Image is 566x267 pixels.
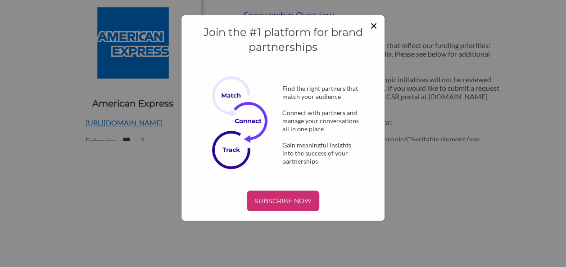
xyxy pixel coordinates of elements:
p: SUBSCRIBE NOW [250,194,316,208]
div: Connect with partners and manage your conversations all in one place [267,109,375,133]
img: Subscribe Now Image [212,76,275,169]
a: SUBSCRIBE NOW [191,191,375,211]
span: × [370,18,377,33]
button: Close modal [370,19,377,31]
div: Gain meaningful insights into the success of your partnerships [267,141,375,165]
h4: Join the #1 platform for brand partnerships [191,25,375,55]
div: Find the right partners that match your audience [267,85,375,101]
